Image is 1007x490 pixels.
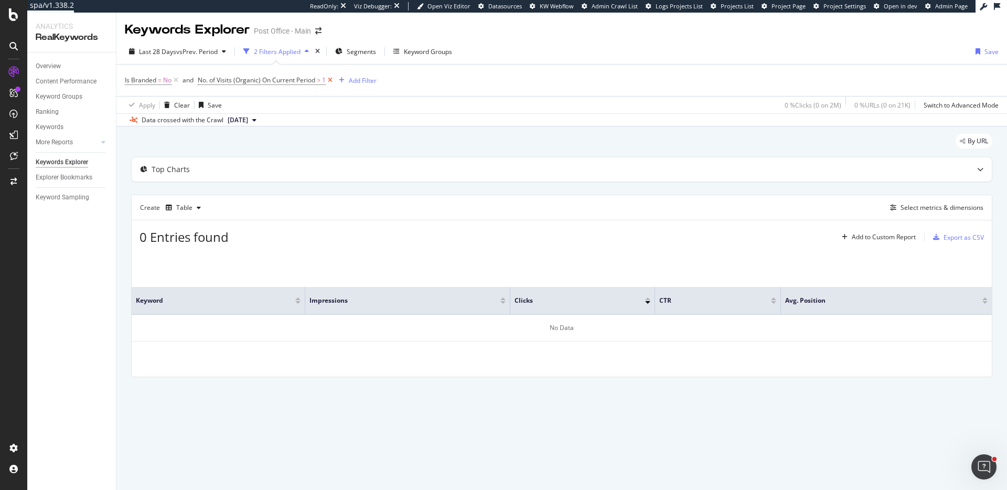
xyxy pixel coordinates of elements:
[142,115,223,125] div: Data crossed with the Crawl
[971,43,999,60] button: Save
[656,2,703,10] span: Logs Projects List
[36,21,108,31] div: Analytics
[478,2,522,10] a: Datasources
[925,2,968,10] a: Admin Page
[160,97,190,113] button: Clear
[322,73,326,88] span: 1
[36,106,59,118] div: Ranking
[152,164,190,175] div: Top Charts
[132,315,992,342] div: No Data
[254,26,311,36] div: Post Office - Main
[36,157,109,168] a: Keywords Explorer
[36,91,109,102] a: Keyword Groups
[139,101,155,110] div: Apply
[125,43,230,60] button: Last 28 DaysvsPrev. Period
[389,43,456,60] button: Keyword Groups
[228,115,248,125] span: 2025 Sep. 22nd
[176,205,192,211] div: Table
[36,172,92,183] div: Explorer Bookmarks
[592,2,638,10] span: Admin Crawl List
[935,2,968,10] span: Admin Page
[711,2,754,10] a: Projects List
[125,97,155,113] button: Apply
[36,157,88,168] div: Keywords Explorer
[335,74,377,87] button: Add Filter
[971,454,997,480] iframe: Intercom live chat
[315,27,322,35] div: arrow-right-arrow-left
[924,101,999,110] div: Switch to Advanced Mode
[136,296,280,305] span: Keyword
[813,2,866,10] a: Project Settings
[163,73,172,88] span: No
[36,91,82,102] div: Keyword Groups
[354,2,392,10] div: Viz Debugger:
[36,172,109,183] a: Explorer Bookmarks
[223,114,261,126] button: [DATE]
[944,233,984,242] div: Export as CSV
[956,134,992,148] div: legacy label
[929,229,984,246] button: Export as CSV
[198,76,315,84] span: No. of Visits (Organic) On Current Period
[162,199,205,216] button: Table
[195,97,222,113] button: Save
[208,101,222,110] div: Save
[331,43,380,60] button: Segments
[36,61,61,72] div: Overview
[838,229,916,246] button: Add to Custom Report
[874,2,917,10] a: Open in dev
[36,106,109,118] a: Ranking
[919,97,999,113] button: Switch to Advanced Mode
[404,47,452,56] div: Keyword Groups
[968,138,988,144] span: By URL
[174,101,190,110] div: Clear
[884,2,917,10] span: Open in dev
[36,122,63,133] div: Keywords
[852,234,916,240] div: Add to Custom Report
[158,76,162,84] span: =
[659,296,755,305] span: CTR
[530,2,574,10] a: KW Webflow
[310,2,338,10] div: ReadOnly:
[785,101,841,110] div: 0 % Clicks ( 0 on 2M )
[36,137,98,148] a: More Reports
[36,192,109,203] a: Keyword Sampling
[785,296,967,305] span: Avg. Position
[721,2,754,10] span: Projects List
[313,46,322,57] div: times
[254,47,301,56] div: 2 Filters Applied
[772,2,806,10] span: Project Page
[582,2,638,10] a: Admin Crawl List
[239,43,313,60] button: 2 Filters Applied
[349,76,377,85] div: Add Filter
[540,2,574,10] span: KW Webflow
[36,192,89,203] div: Keyword Sampling
[854,101,910,110] div: 0 % URLs ( 0 on 21K )
[347,47,376,56] span: Segments
[176,47,218,56] span: vs Prev. Period
[36,31,108,44] div: RealKeywords
[183,75,194,85] button: and
[762,2,806,10] a: Project Page
[183,76,194,84] div: and
[984,47,999,56] div: Save
[139,47,176,56] span: Last 28 Days
[36,61,109,72] a: Overview
[417,2,470,10] a: Open Viz Editor
[36,76,109,87] a: Content Performance
[309,296,485,305] span: Impressions
[515,296,629,305] span: Clicks
[140,199,205,216] div: Create
[140,228,229,246] span: 0 Entries found
[901,203,983,212] div: Select metrics & dimensions
[125,76,156,84] span: Is Branded
[427,2,470,10] span: Open Viz Editor
[886,201,983,214] button: Select metrics & dimensions
[823,2,866,10] span: Project Settings
[125,21,250,39] div: Keywords Explorer
[488,2,522,10] span: Datasources
[646,2,703,10] a: Logs Projects List
[36,137,73,148] div: More Reports
[317,76,320,84] span: >
[36,122,109,133] a: Keywords
[36,76,97,87] div: Content Performance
